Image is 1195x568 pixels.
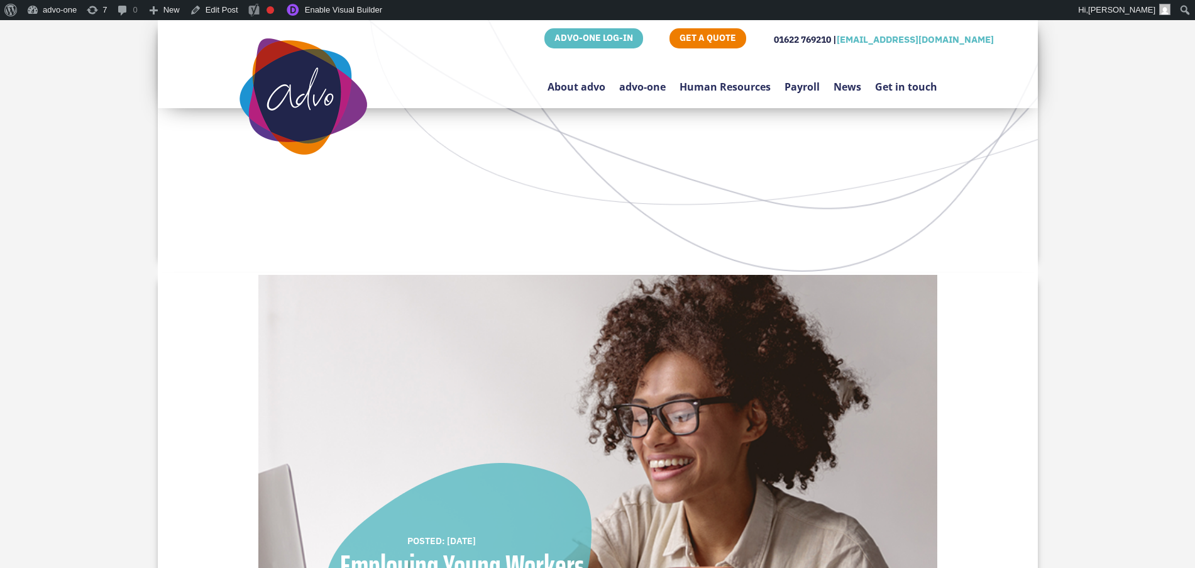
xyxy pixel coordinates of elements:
span: [PERSON_NAME] [1088,5,1155,14]
a: advo-one [619,51,666,111]
a: About advo [548,51,605,111]
a: Payroll [785,51,820,111]
a: ADVO-ONE LOG-IN [544,28,643,48]
a: Human Resources [680,51,771,111]
a: News [834,51,861,111]
div: POSTED: [DATE] [407,534,577,548]
a: [EMAIL_ADDRESS][DOMAIN_NAME] [837,33,994,45]
a: GET A QUOTE [669,28,746,48]
span: 01622 769210 | [774,34,837,45]
div: Focus keyphrase not set [267,6,274,14]
a: Get in touch [875,51,937,111]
